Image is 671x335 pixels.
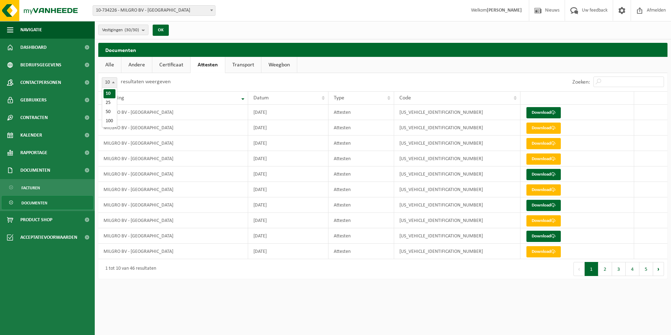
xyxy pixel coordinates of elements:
[98,228,248,244] td: MILGRO BV - [GEOGRAPHIC_DATA]
[585,262,598,276] button: 1
[526,200,561,211] a: Download
[98,197,248,213] td: MILGRO BV - [GEOGRAPHIC_DATA]
[102,78,117,87] span: 10
[152,57,190,73] a: Certificaat
[248,136,328,151] td: [DATE]
[248,120,328,136] td: [DATE]
[20,74,61,91] span: Contactpersonen
[248,213,328,228] td: [DATE]
[248,228,328,244] td: [DATE]
[487,8,522,13] strong: [PERSON_NAME]
[21,196,47,210] span: Documenten
[526,184,561,196] a: Download
[104,98,115,107] li: 25
[20,56,61,74] span: Bedrijfsgegevens
[98,57,121,73] a: Alle
[98,136,248,151] td: MILGRO BV - [GEOGRAPHIC_DATA]
[98,244,248,259] td: MILGRO BV - [GEOGRAPHIC_DATA]
[328,105,394,120] td: Attesten
[394,197,520,213] td: [US_VEHICLE_IDENTIFICATION_NUMBER]
[394,228,520,244] td: [US_VEHICLE_IDENTIFICATION_NUMBER]
[98,151,248,166] td: MILGRO BV - [GEOGRAPHIC_DATA]
[20,126,42,144] span: Kalender
[328,197,394,213] td: Attesten
[98,120,248,136] td: MILGRO BV - [GEOGRAPHIC_DATA]
[261,57,297,73] a: Weegbon
[20,162,50,179] span: Documenten
[526,123,561,134] a: Download
[653,262,664,276] button: Next
[20,144,47,162] span: Rapportage
[639,262,653,276] button: 5
[20,211,52,229] span: Product Shop
[612,262,626,276] button: 3
[328,151,394,166] td: Attesten
[121,57,152,73] a: Andere
[20,229,77,246] span: Acceptatievoorwaarden
[328,166,394,182] td: Attesten
[394,244,520,259] td: [US_VEHICLE_IDENTIFICATION_NUMBER]
[328,244,394,259] td: Attesten
[394,120,520,136] td: [US_VEHICLE_IDENTIFICATION_NUMBER]
[334,95,344,101] span: Type
[526,138,561,149] a: Download
[98,43,667,57] h2: Documenten
[526,153,561,165] a: Download
[394,213,520,228] td: [US_VEHICLE_IDENTIFICATION_NUMBER]
[93,6,215,15] span: 10-734226 - MILGRO BV - ROTTERDAM
[98,213,248,228] td: MILGRO BV - [GEOGRAPHIC_DATA]
[20,39,47,56] span: Dashboard
[328,228,394,244] td: Attesten
[394,151,520,166] td: [US_VEHICLE_IDENTIFICATION_NUMBER]
[328,213,394,228] td: Attesten
[248,182,328,197] td: [DATE]
[526,107,561,118] a: Download
[191,57,225,73] a: Attesten
[253,95,269,101] span: Datum
[104,107,115,117] li: 50
[20,21,42,39] span: Navigatie
[248,151,328,166] td: [DATE]
[328,120,394,136] td: Attesten
[394,136,520,151] td: [US_VEHICLE_IDENTIFICATION_NUMBER]
[598,262,612,276] button: 2
[153,25,169,36] button: OK
[104,117,115,126] li: 100
[98,182,248,197] td: MILGRO BV - [GEOGRAPHIC_DATA]
[394,166,520,182] td: [US_VEHICLE_IDENTIFICATION_NUMBER]
[102,263,156,275] div: 1 tot 10 van 46 resultaten
[20,91,47,109] span: Gebruikers
[98,105,248,120] td: MILGRO BV - [GEOGRAPHIC_DATA]
[626,262,639,276] button: 4
[572,79,590,85] label: Zoeken:
[399,95,411,101] span: Code
[104,89,115,98] li: 10
[526,169,561,180] a: Download
[2,181,93,194] a: Facturen
[328,136,394,151] td: Attesten
[2,196,93,209] a: Documenten
[21,181,40,195] span: Facturen
[248,197,328,213] td: [DATE]
[526,231,561,242] a: Download
[248,244,328,259] td: [DATE]
[102,25,139,35] span: Vestigingen
[102,77,117,88] span: 10
[225,57,261,73] a: Transport
[573,262,585,276] button: Previous
[328,182,394,197] td: Attesten
[248,166,328,182] td: [DATE]
[98,166,248,182] td: MILGRO BV - [GEOGRAPHIC_DATA]
[93,5,215,16] span: 10-734226 - MILGRO BV - ROTTERDAM
[121,79,171,85] label: resultaten weergeven
[526,215,561,226] a: Download
[526,246,561,257] a: Download
[394,105,520,120] td: [US_VEHICLE_IDENTIFICATION_NUMBER]
[98,25,148,35] button: Vestigingen(30/30)
[248,105,328,120] td: [DATE]
[125,28,139,32] count: (30/30)
[20,109,48,126] span: Contracten
[394,182,520,197] td: [US_VEHICLE_IDENTIFICATION_NUMBER]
